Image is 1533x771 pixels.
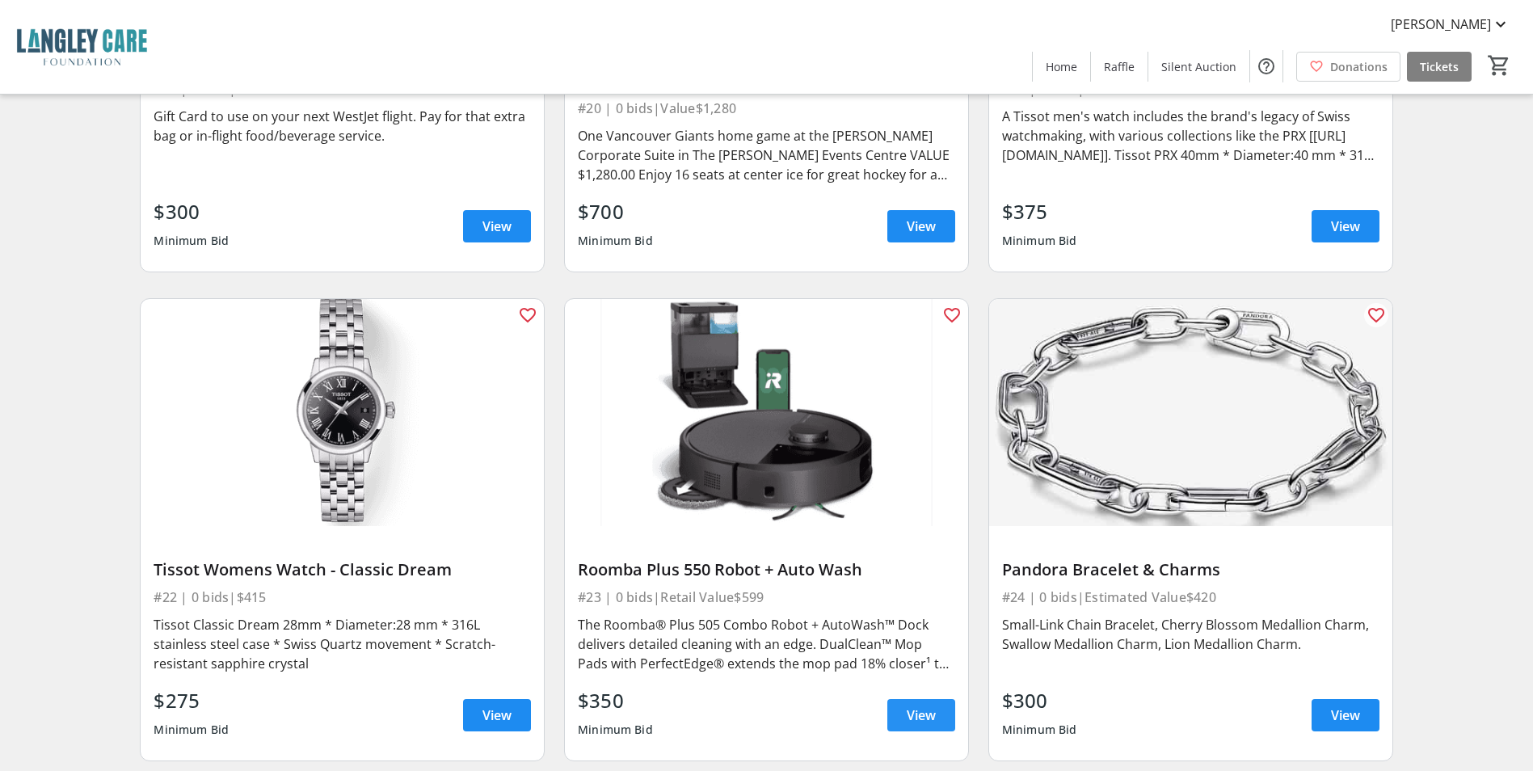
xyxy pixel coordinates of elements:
mat-icon: favorite_outline [518,305,537,325]
div: Gift Card to use on your next WestJet flight. Pay for that extra bag or in-flight food/beverage s... [154,107,531,145]
div: $275 [154,686,229,715]
div: Minimum Bid [578,226,653,255]
img: Tissot Womens Watch - Classic Dream [141,299,544,526]
a: View [463,210,531,242]
div: Roomba Plus 550 Robot + Auto Wash [578,560,955,579]
span: View [482,706,512,725]
div: #24 | 0 bids | Estimated Value $420 [1002,586,1379,609]
div: $350 [578,686,653,715]
div: Tissot Classic Dream 28mm * Diameter:28 mm * 316L stainless steel case * Swiss Quartz movement * ... [154,615,531,673]
span: View [907,706,936,725]
div: Small-Link Chain Bracelet, Cherry Blossom Medallion Charm, Swallow Medallion Charm, Lion Medallio... [1002,615,1379,654]
div: A Tissot men's watch includes the brand's legacy of Swiss watchmaking, with various collections l... [1002,107,1379,165]
span: Home [1046,58,1077,75]
img: Langley Care Foundation 's Logo [10,6,154,87]
a: View [463,699,531,731]
div: #22 | 0 bids | $415 [154,586,531,609]
span: View [482,217,512,236]
div: Pandora Bracelet & Charms [1002,560,1379,579]
div: Minimum Bid [578,715,653,744]
div: $300 [1002,686,1077,715]
a: Raffle [1091,52,1148,82]
div: $375 [1002,197,1077,226]
a: Donations [1296,52,1400,82]
span: View [1331,217,1360,236]
div: Minimum Bid [154,226,229,255]
span: View [907,217,936,236]
span: Raffle [1104,58,1135,75]
mat-icon: favorite_outline [942,305,962,325]
a: Silent Auction [1148,52,1249,82]
span: Silent Auction [1161,58,1236,75]
button: [PERSON_NAME] [1378,11,1523,37]
div: Minimum Bid [1002,226,1077,255]
button: Help [1250,50,1282,82]
div: $300 [154,197,229,226]
a: View [1312,699,1379,731]
div: Minimum Bid [154,715,229,744]
img: Pandora Bracelet & Charms [989,299,1392,526]
span: Donations [1330,58,1388,75]
button: Cart [1485,51,1514,80]
div: The Roomba® Plus 505 Combo Robot + AutoWash™ Dock delivers detailed cleaning with an edge. DualCl... [578,615,955,673]
a: Tickets [1407,52,1472,82]
div: $700 [578,197,653,226]
div: #20 | 0 bids | Value $1,280 [578,97,955,120]
div: Minimum Bid [1002,715,1077,744]
mat-icon: favorite_outline [1367,305,1386,325]
span: Tickets [1420,58,1459,75]
img: Roomba Plus 550 Robot + Auto Wash [565,299,968,526]
a: View [887,699,955,731]
div: Tissot Womens Watch - Classic Dream [154,560,531,579]
div: #23 | 0 bids | Retail Value $599 [578,586,955,609]
span: [PERSON_NAME] [1391,15,1491,34]
span: View [1331,706,1360,725]
div: One Vancouver Giants home game at the [PERSON_NAME] Corporate Suite in The [PERSON_NAME] Events C... [578,126,955,184]
a: Home [1033,52,1090,82]
a: View [1312,210,1379,242]
a: View [887,210,955,242]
